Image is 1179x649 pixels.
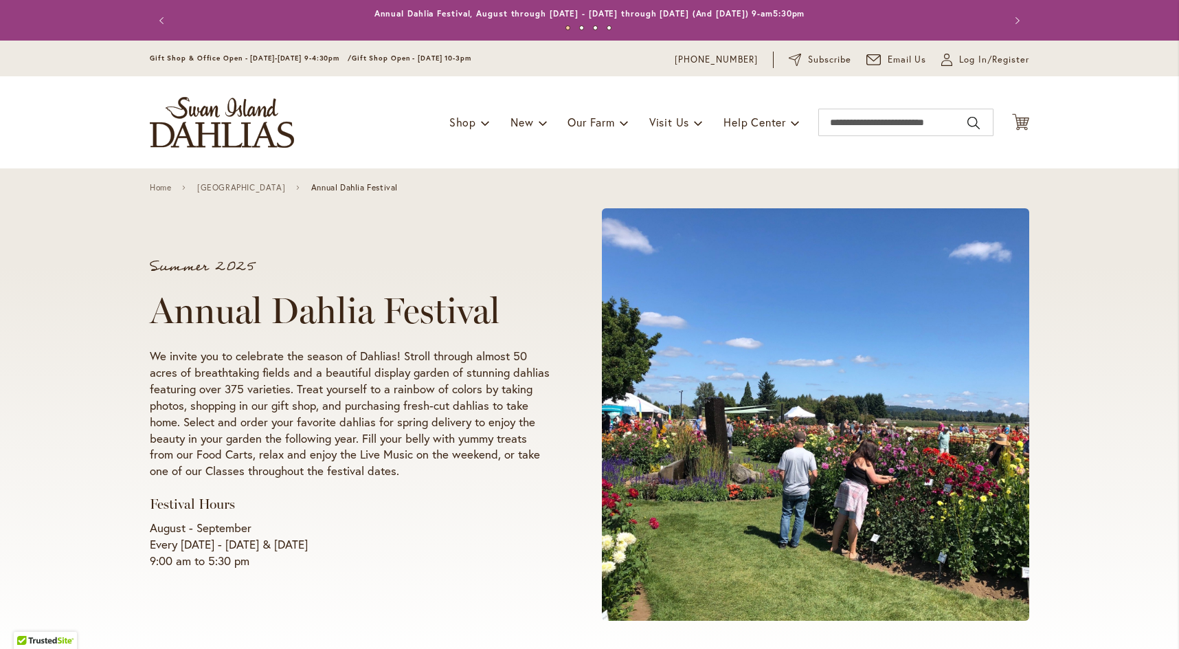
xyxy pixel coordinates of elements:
[150,54,352,63] span: Gift Shop & Office Open - [DATE]-[DATE] 9-4:30pm /
[808,53,851,67] span: Subscribe
[150,348,550,480] p: We invite you to celebrate the season of Dahlias! Stroll through almost 50 acres of breathtaking ...
[789,53,851,67] a: Subscribe
[150,7,177,34] button: Previous
[311,183,398,192] span: Annual Dahlia Festival
[579,25,584,30] button: 2 of 4
[449,115,476,129] span: Shop
[150,520,550,569] p: August - September Every [DATE] - [DATE] & [DATE] 9:00 am to 5:30 pm
[1002,7,1029,34] button: Next
[888,53,927,67] span: Email Us
[565,25,570,30] button: 1 of 4
[593,25,598,30] button: 3 of 4
[959,53,1029,67] span: Log In/Register
[723,115,786,129] span: Help Center
[150,260,550,274] p: Summer 2025
[197,183,285,192] a: [GEOGRAPHIC_DATA]
[150,290,550,331] h1: Annual Dahlia Festival
[374,8,805,19] a: Annual Dahlia Festival, August through [DATE] - [DATE] through [DATE] (And [DATE]) 9-am5:30pm
[866,53,927,67] a: Email Us
[150,97,294,148] a: store logo
[150,183,171,192] a: Home
[510,115,533,129] span: New
[352,54,471,63] span: Gift Shop Open - [DATE] 10-3pm
[675,53,758,67] a: [PHONE_NUMBER]
[649,115,689,129] span: Visit Us
[941,53,1029,67] a: Log In/Register
[568,115,614,129] span: Our Farm
[607,25,611,30] button: 4 of 4
[150,496,550,513] h3: Festival Hours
